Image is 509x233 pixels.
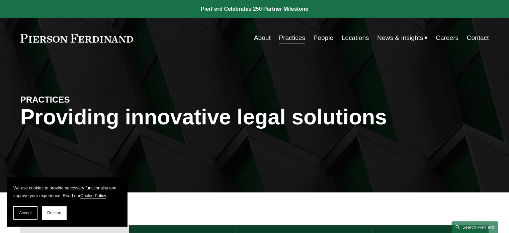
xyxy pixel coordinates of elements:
section: Cookie banner [7,177,127,226]
a: People [313,32,333,44]
a: Locations [341,32,369,44]
a: Cookie Policy [80,193,106,198]
a: Contact [466,32,489,44]
span: Accept [19,211,32,215]
span: Decline [47,211,61,215]
a: Careers [436,32,458,44]
a: About [254,32,271,44]
h4: PRACTICES [20,94,138,105]
button: Accept [13,206,37,220]
a: Practices [279,32,305,44]
a: folder dropdown [377,32,428,44]
span: News & Insights [377,32,423,44]
p: We use cookies to provide necessary functionality and improve your experience. Read our . [13,184,120,199]
a: Search this site [451,221,498,233]
button: Decline [42,206,66,220]
h1: Providing innovative legal solutions [20,105,489,129]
